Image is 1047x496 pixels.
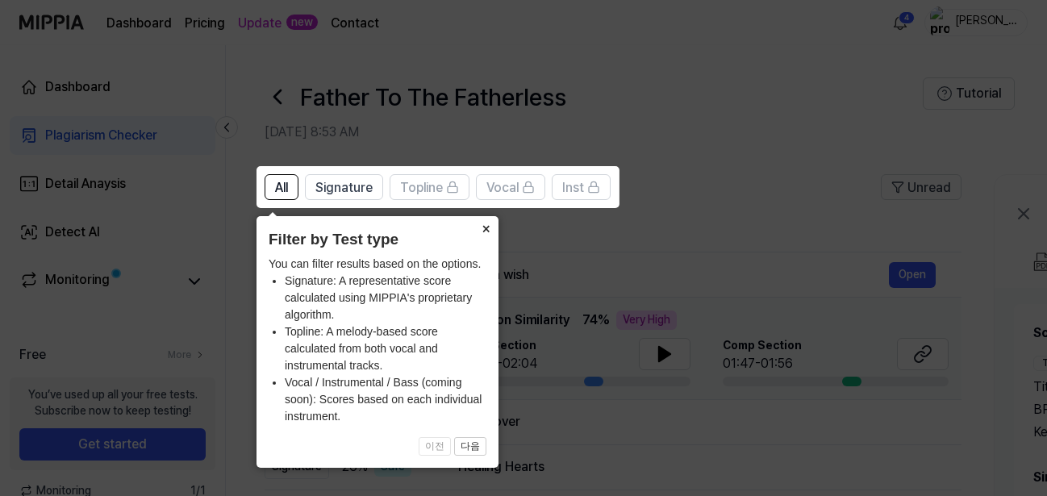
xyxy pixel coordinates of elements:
[269,256,486,425] div: You can filter results based on the options.
[285,273,486,323] li: Signature: A representative score calculated using MIPPIA's proprietary algorithm.
[275,178,288,198] span: All
[305,174,383,200] button: Signature
[400,178,443,198] span: Topline
[269,228,486,252] header: Filter by Test type
[486,178,519,198] span: Vocal
[285,374,486,425] li: Vocal / Instrumental / Bass (coming soon): Scores based on each individual instrument.
[473,216,498,239] button: Close
[552,174,611,200] button: Inst
[265,174,298,200] button: All
[285,323,486,374] li: Topline: A melody-based score calculated from both vocal and instrumental tracks.
[390,174,469,200] button: Topline
[454,437,486,456] button: 다음
[476,174,545,200] button: Vocal
[562,178,584,198] span: Inst
[315,178,373,198] span: Signature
